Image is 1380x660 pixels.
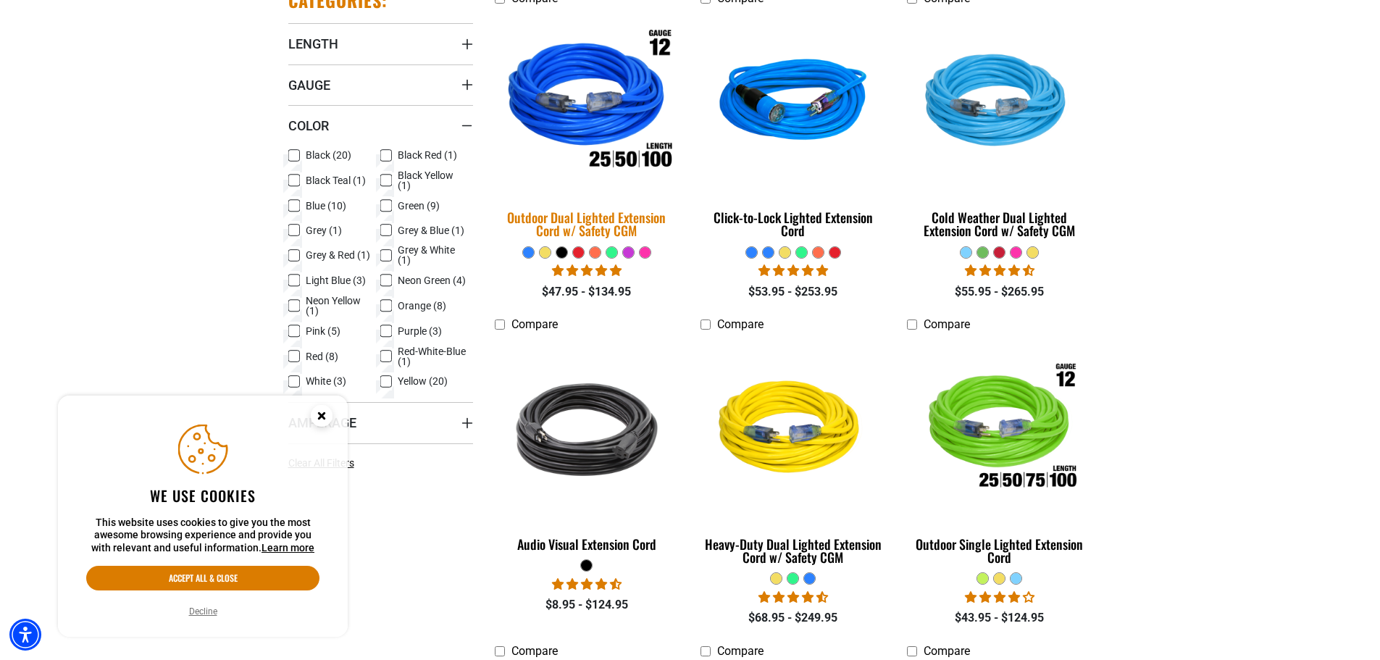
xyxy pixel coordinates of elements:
[9,619,41,651] div: Accessibility Menu
[86,486,319,505] h2: We use cookies
[495,538,679,551] div: Audio Visual Extension Cord
[86,566,319,590] button: Accept all & close
[296,396,348,440] button: Close this option
[701,12,885,246] a: blue Click-to-Lock Lighted Extension Cord
[288,35,338,52] span: Length
[185,604,222,619] button: Decline
[288,117,329,134] span: Color
[495,346,678,512] img: black
[701,538,885,564] div: Heavy-Duty Dual Lighted Extension Cord w/ Safety CGM
[701,609,885,627] div: $68.95 - $249.95
[306,275,366,285] span: Light Blue (3)
[717,644,764,658] span: Compare
[306,201,346,211] span: Blue (10)
[908,346,1091,512] img: Outdoor Single Lighted Extension Cord
[306,175,366,185] span: Black Teal (1)
[701,283,885,301] div: $53.95 - $253.95
[907,339,1092,572] a: Outdoor Single Lighted Extension Cord Outdoor Single Lighted Extension Cord
[485,10,688,196] img: Outdoor Dual Lighted Extension Cord w/ Safety CGM
[306,326,340,336] span: Pink (5)
[398,326,442,336] span: Purple (3)
[717,317,764,331] span: Compare
[58,396,348,638] aside: Cookie Consent
[398,170,467,191] span: Black Yellow (1)
[398,201,440,211] span: Green (9)
[288,23,473,64] summary: Length
[965,590,1034,604] span: 4.00 stars
[552,577,622,591] span: 4.70 stars
[907,538,1092,564] div: Outdoor Single Lighted Extension Cord
[288,77,330,93] span: Gauge
[398,275,466,285] span: Neon Green (4)
[965,264,1034,277] span: 4.62 stars
[86,517,319,555] p: This website uses cookies to give you the most awesome browsing experience and provide you with r...
[262,542,314,554] a: This website uses cookies to give you the most awesome browsing experience and provide you with r...
[398,376,448,386] span: Yellow (20)
[398,225,464,235] span: Grey & Blue (1)
[907,609,1092,627] div: $43.95 - $124.95
[511,317,558,331] span: Compare
[907,283,1092,301] div: $55.95 - $265.95
[398,150,457,160] span: Black Red (1)
[702,346,885,512] img: yellow
[511,644,558,658] span: Compare
[288,402,473,443] summary: Amperage
[758,264,828,277] span: 4.87 stars
[701,339,885,572] a: yellow Heavy-Duty Dual Lighted Extension Cord w/ Safety CGM
[908,20,1091,186] img: Light Blue
[495,339,679,559] a: black Audio Visual Extension Cord
[306,250,370,260] span: Grey & Red (1)
[552,264,622,277] span: 4.81 stars
[398,301,446,311] span: Orange (8)
[398,346,467,367] span: Red-White-Blue (1)
[907,12,1092,246] a: Light Blue Cold Weather Dual Lighted Extension Cord w/ Safety CGM
[306,150,351,160] span: Black (20)
[288,105,473,146] summary: Color
[495,596,679,614] div: $8.95 - $124.95
[701,211,885,237] div: Click-to-Lock Lighted Extension Cord
[495,283,679,301] div: $47.95 - $134.95
[924,644,970,658] span: Compare
[495,12,679,246] a: Outdoor Dual Lighted Extension Cord w/ Safety CGM Outdoor Dual Lighted Extension Cord w/ Safety CGM
[398,245,467,265] span: Grey & White (1)
[306,376,346,386] span: White (3)
[702,20,885,186] img: blue
[306,225,342,235] span: Grey (1)
[306,351,338,362] span: Red (8)
[907,211,1092,237] div: Cold Weather Dual Lighted Extension Cord w/ Safety CGM
[288,64,473,105] summary: Gauge
[306,296,375,316] span: Neon Yellow (1)
[495,211,679,237] div: Outdoor Dual Lighted Extension Cord w/ Safety CGM
[758,590,828,604] span: 4.64 stars
[924,317,970,331] span: Compare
